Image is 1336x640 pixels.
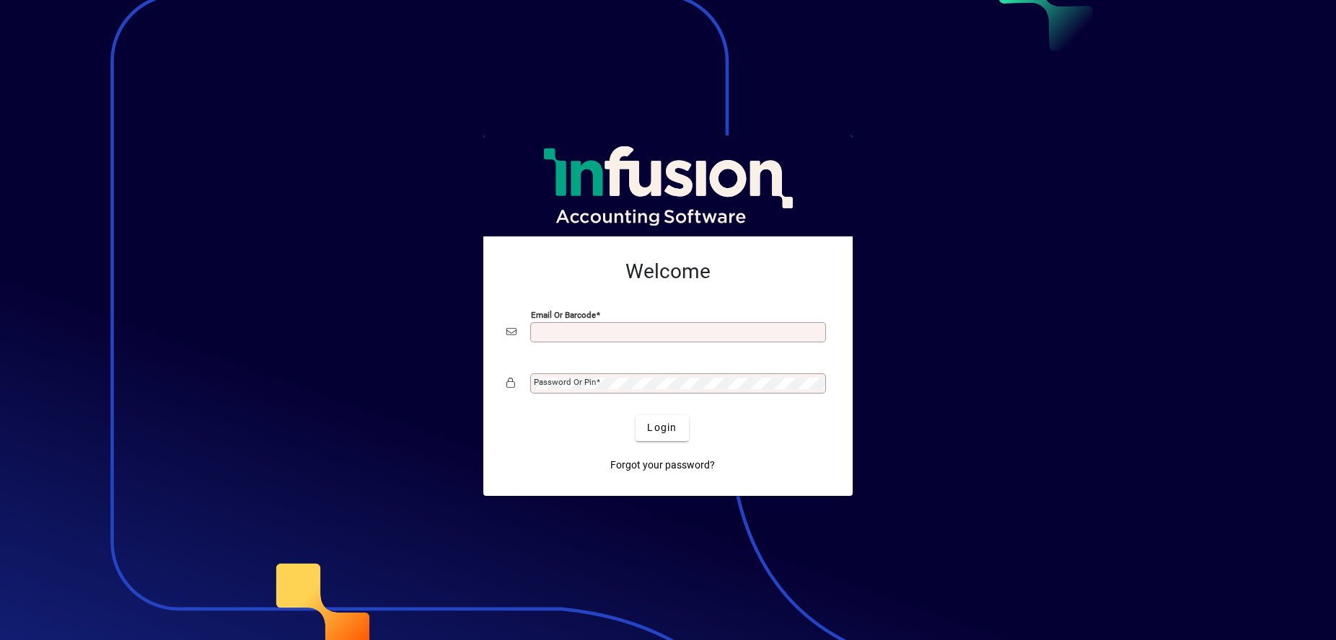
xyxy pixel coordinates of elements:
button: Login [636,415,688,441]
h2: Welcome [506,259,830,284]
span: Forgot your password? [610,458,715,473]
a: Forgot your password? [605,453,721,479]
mat-label: Email or Barcode [531,309,596,319]
mat-label: Password or Pin [534,377,596,387]
span: Login [647,420,677,435]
